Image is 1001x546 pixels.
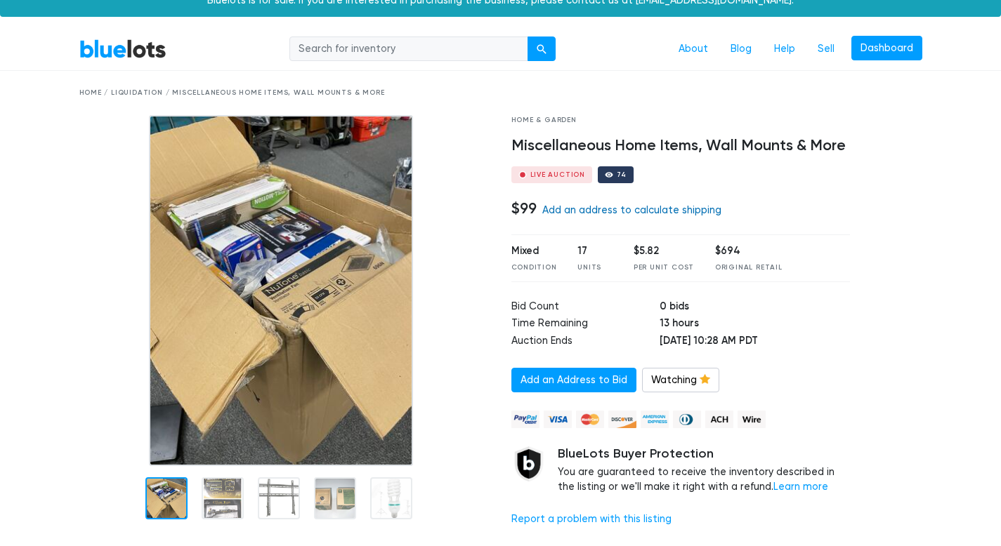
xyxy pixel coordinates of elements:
img: ach-b7992fed28a4f97f893c574229be66187b9afb3f1a8d16a4691d3d3140a8ab00.png [705,411,733,428]
img: american_express-ae2a9f97a040b4b41f6397f7637041a5861d5f99d0716c09922aba4e24c8547d.png [641,411,669,428]
div: Home / Liquidation / Miscellaneous Home Items, Wall Mounts & More [79,88,922,98]
img: buyer_protection_shield-3b65640a83011c7d3ede35a8e5a80bfdfaa6a97447f0071c1475b91a4b0b3d01.png [511,446,547,481]
img: 752767a7-8120-410d-99ab-848a2cef3e62-1743443842.jpg [149,115,413,466]
img: visa-79caf175f036a155110d1892330093d4c38f53c55c9ec9e2c3a54a56571784bb.png [544,411,572,428]
div: Live Auction [530,171,586,178]
div: Original Retail [715,262,783,273]
div: You are guaranteed to receive the inventory described in the listing or we'll make it right with ... [558,446,851,495]
td: 0 bids [660,299,850,317]
h4: $99 [511,199,537,218]
img: paypal_credit-80455e56f6e1299e8d57f40c0dcee7b8cd4ae79b9eccbfc37e2480457ba36de9.png [511,411,539,428]
a: Add an address to calculate shipping [542,204,721,216]
input: Search for inventory [289,36,528,62]
div: 17 [577,244,613,259]
div: Condition [511,262,557,273]
a: Add an Address to Bid [511,368,636,393]
td: [DATE] 10:28 AM PDT [660,333,850,351]
td: 13 hours [660,316,850,333]
a: Help [763,36,806,62]
div: Mixed [511,244,557,259]
a: Report a problem with this listing [511,513,672,525]
h4: Miscellaneous Home Items, Wall Mounts & More [511,137,851,155]
td: Time Remaining [511,316,660,333]
a: Watching [642,368,719,393]
a: About [667,36,719,62]
div: Units [577,262,613,273]
div: $5.82 [634,244,694,259]
div: $694 [715,244,783,259]
div: Home & Garden [511,115,851,126]
img: diners_club-c48f30131b33b1bb0e5d0e2dbd43a8bea4cb12cb2961413e2f4250e06c020426.png [673,411,701,428]
div: 74 [617,171,627,178]
td: Bid Count [511,299,660,317]
img: mastercard-42073d1d8d11d6635de4c079ffdb20a4f30a903dc55d1612383a1b395dd17f39.png [576,411,604,428]
a: BlueLots [79,39,166,59]
a: Blog [719,36,763,62]
a: Dashboard [851,36,922,61]
div: Per Unit Cost [634,262,694,273]
img: wire-908396882fe19aaaffefbd8e17b12f2f29708bd78693273c0e28e3a24408487f.png [738,411,766,428]
a: Sell [806,36,846,62]
a: Learn more [773,481,828,493]
h5: BlueLots Buyer Protection [558,446,851,462]
td: Auction Ends [511,333,660,351]
img: discover-82be18ecfda2d062aad2762c1ca80e2d36a4073d45c9e0ffae68cd515fbd3d32.png [608,411,636,428]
